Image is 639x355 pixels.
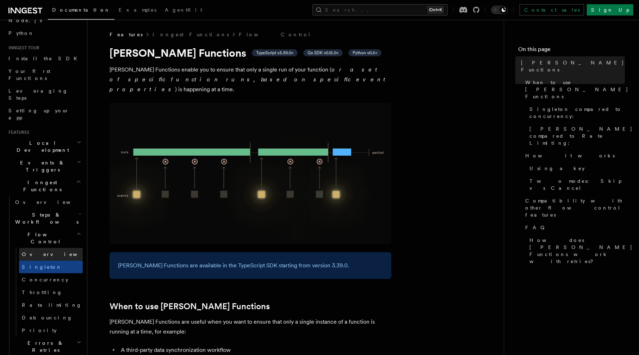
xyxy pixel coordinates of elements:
p: [PERSON_NAME] Functions enable you to ensure that only a single run of your function ( ) is happe... [110,65,391,94]
span: Compatibility with other flow control features [525,197,625,218]
span: How does [PERSON_NAME] Functions work with retries? [529,237,633,265]
div: Flow Control [12,248,83,337]
span: Concurrency [22,277,68,282]
span: Overview [15,199,88,205]
a: AgentKit [161,2,206,19]
span: [PERSON_NAME] Functions [521,59,625,73]
a: Singleton compared to concurrency: [527,103,625,123]
a: [PERSON_NAME] Functions [518,56,625,76]
span: Features [6,130,29,135]
button: Events & Triggers [6,156,83,176]
p: [PERSON_NAME] Functions are useful when you want to ensure that only a single instance of a funct... [110,317,391,337]
a: How it works [522,149,625,162]
a: How does [PERSON_NAME] Functions work with retries? [527,234,625,268]
span: FAQ [525,224,548,231]
a: Python [6,27,83,39]
a: Compatibility with other flow control features [522,194,625,221]
a: Using a key [527,162,625,175]
a: Throttling [19,286,83,299]
a: Concurrency [19,273,83,286]
span: Flow Control [12,231,76,245]
a: Two modes: Skip vs Cancel [527,175,625,194]
span: Node.js [8,18,42,23]
a: Debouncing [19,311,83,324]
a: [PERSON_NAME] compared to Rate Limiting: [527,123,625,149]
span: TypeScript v3.39.0+ [256,50,293,56]
span: Singleton compared to concurrency: [529,106,625,120]
a: Node.js [6,14,83,27]
p: [PERSON_NAME] Functions are available in the TypeScript SDK starting from version 3.39.0. [118,261,383,270]
span: Errors & Retries [12,340,76,354]
span: Examples [119,7,156,13]
a: Overview [19,248,83,261]
span: Events & Triggers [6,159,77,173]
span: Local Development [6,139,77,154]
span: Two modes: Skip vs Cancel [529,177,625,192]
span: Leveraging Steps [8,88,68,101]
span: Overview [22,251,94,257]
span: How it works [525,152,615,159]
em: or a set of specific function runs, based on specific event properties [110,66,389,93]
h4: On this page [518,45,625,56]
kbd: Ctrl+K [428,6,443,13]
button: Steps & Workflows [12,208,83,228]
span: [PERSON_NAME] compared to Rate Limiting: [529,125,633,147]
button: Local Development [6,137,83,156]
span: Python [8,30,34,36]
span: Debouncing [22,315,73,320]
span: Throttling [22,289,62,295]
a: Setting up your app [6,104,83,124]
a: Overview [12,196,83,208]
span: Priority [22,328,57,333]
a: Singleton [19,261,83,273]
span: When to use [PERSON_NAME] Functions [525,79,628,100]
span: Steps & Workflows [12,211,79,225]
a: Flow Control [239,31,311,38]
a: FAQ [522,221,625,234]
span: Install the SDK [8,56,81,61]
span: Go SDK v0.12.0+ [308,50,339,56]
a: Leveraging Steps [6,85,83,104]
li: A third-party data synchronization workflow [119,345,391,355]
img: Singleton Functions only process one run at a time. [110,103,391,244]
a: When to use [PERSON_NAME] Functions [522,76,625,103]
button: Flow Control [12,228,83,248]
a: Examples [114,2,161,19]
span: Inngest Functions [6,179,76,193]
a: Install the SDK [6,52,83,65]
span: Documentation [52,7,110,13]
span: Python v0.5+ [353,50,377,56]
a: When to use [PERSON_NAME] Functions [110,301,270,311]
a: Your first Functions [6,65,83,85]
a: Documentation [48,2,114,20]
span: Setting up your app [8,108,69,120]
span: Your first Functions [8,68,50,81]
span: Singleton [22,264,62,270]
span: AgentKit [165,7,202,13]
button: Toggle dark mode [491,6,508,14]
span: Features [110,31,143,38]
span: Inngest tour [6,45,39,51]
button: Inngest Functions [6,176,83,196]
a: Rate limiting [19,299,83,311]
a: Inngest Functions [153,31,229,38]
span: Using a key [529,165,585,172]
a: Contact sales [520,4,584,15]
span: Rate limiting [22,302,82,308]
h1: [PERSON_NAME] Functions [110,46,391,59]
a: Priority [19,324,83,337]
a: Sign Up [587,4,633,15]
button: Search...Ctrl+K [312,4,448,15]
